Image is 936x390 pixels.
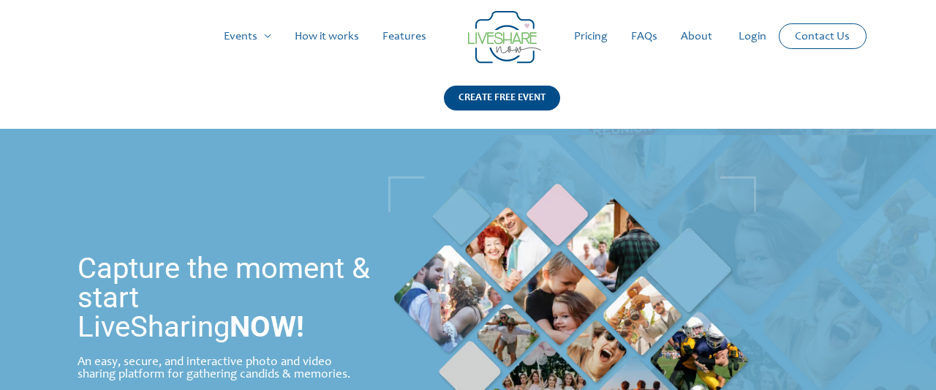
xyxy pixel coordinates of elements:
a: Login [727,13,778,60]
img: Group 14 | Live Photo Slideshow for Events | Create Free Events Album for Any Occasion [468,11,541,64]
a: Events [212,13,283,60]
a: Pricing [562,13,619,60]
strong: NOW! [230,310,304,344]
div: An easy, secure, and interactive photo and video sharing platform for gathering candids & memories. [78,356,370,381]
a: How it works [283,13,371,60]
a: About [669,13,724,60]
a: FAQs [619,13,669,60]
a: CREATE FREE EVENT [444,86,560,129]
nav: Site Navigation [26,13,910,60]
a: Features [371,13,438,60]
h1: Capture the moment & start LiveSharing [78,254,370,342]
a: Contact Us [783,24,861,48]
div: CREATE FREE EVENT [444,86,560,110]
